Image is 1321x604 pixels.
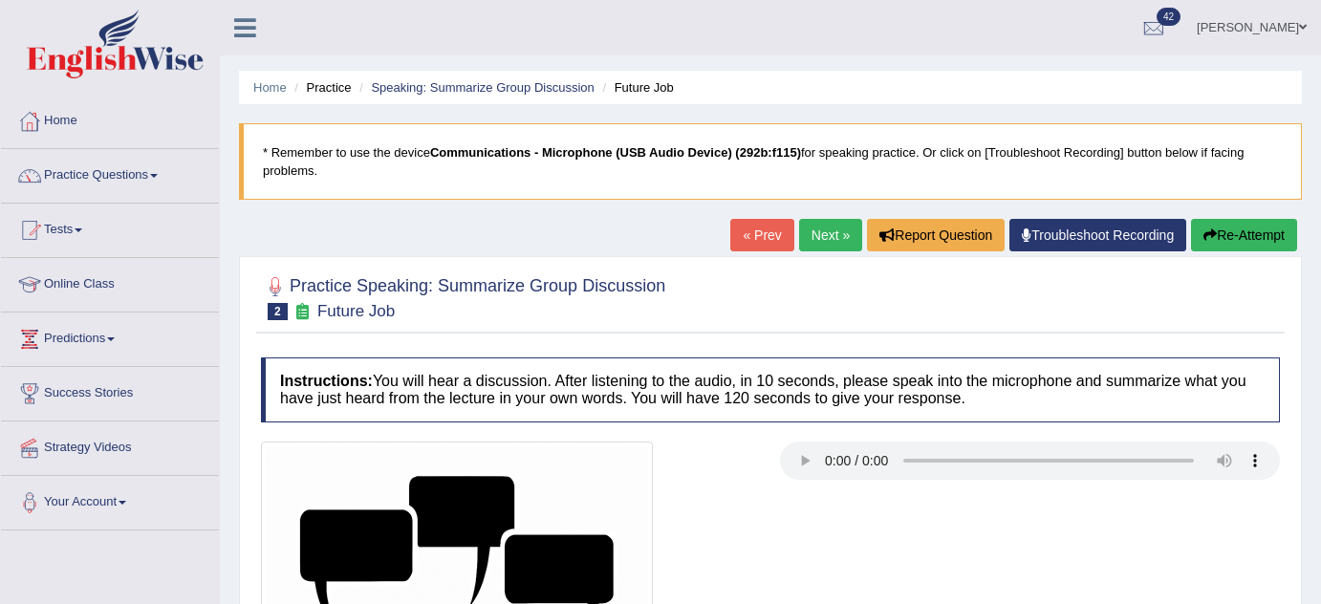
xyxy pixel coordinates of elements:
span: 2 [268,303,288,320]
span: 42 [1157,8,1180,26]
a: Speaking: Summarize Group Discussion [371,80,594,95]
h4: You will hear a discussion. After listening to the audio, in 10 seconds, please speak into the mi... [261,357,1280,421]
a: Your Account [1,476,219,524]
button: Report Question [867,219,1005,251]
b: Communications - Microphone (USB Audio Device) (292b:f115) [430,145,801,160]
a: Troubleshoot Recording [1009,219,1186,251]
a: Success Stories [1,367,219,415]
a: Practice Questions [1,149,219,197]
li: Practice [290,78,351,97]
a: Online Class [1,258,219,306]
small: Future Job [317,302,395,320]
a: Home [253,80,287,95]
small: Exam occurring question [292,303,313,321]
b: Instructions: [280,373,373,389]
button: Re-Attempt [1191,219,1297,251]
a: Home [1,95,219,142]
blockquote: * Remember to use the device for speaking practice. Or click on [Troubleshoot Recording] button b... [239,123,1302,200]
li: Future Job [597,78,673,97]
a: Predictions [1,313,219,360]
a: « Prev [730,219,793,251]
a: Tests [1,204,219,251]
h2: Practice Speaking: Summarize Group Discussion [261,272,665,320]
a: Next » [799,219,862,251]
a: Strategy Videos [1,421,219,469]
